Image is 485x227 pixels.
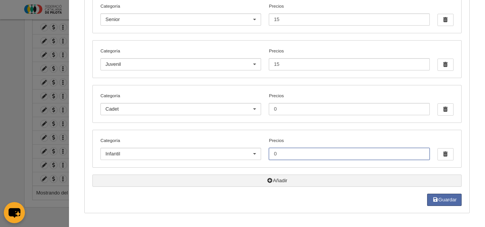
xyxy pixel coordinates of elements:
span: Cadet [105,106,119,112]
button: Guardar [427,194,462,206]
label: Precios [269,3,429,26]
label: Categoría [100,3,261,10]
label: Precios [269,92,429,115]
label: Precios [269,137,429,160]
span: Senior [105,16,120,22]
label: Precios [269,47,429,70]
input: Precios [269,58,429,70]
span: Juvenil [105,61,121,67]
input: Precios [269,13,429,26]
label: Categoría [100,92,261,99]
input: Precios [269,103,429,115]
label: Categoría [100,137,261,144]
label: Categoría [100,47,261,54]
button: Añadir [92,175,462,187]
input: Precios [269,148,429,160]
span: Infantil [105,151,120,157]
button: chat-button [4,202,25,223]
